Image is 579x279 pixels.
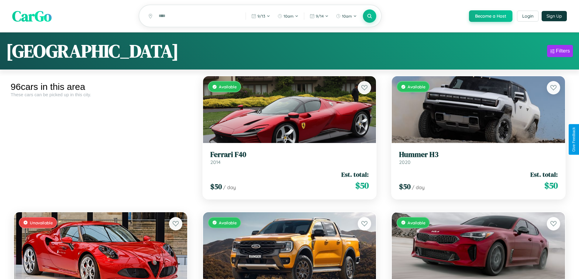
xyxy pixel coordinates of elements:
span: Available [219,84,237,89]
span: $ 50 [210,182,222,192]
button: Sign Up [542,11,567,21]
h1: [GEOGRAPHIC_DATA] [6,39,179,63]
div: These cars can be picked up in this city. [11,92,191,97]
span: / day [223,184,236,190]
span: Available [408,220,426,225]
span: 10am [342,14,352,19]
button: Login [517,11,539,22]
span: $ 50 [544,179,558,192]
button: Become a Host [469,10,512,22]
span: Available [219,220,237,225]
span: 2014 [210,159,221,165]
button: 10am [274,11,302,21]
span: $ 50 [355,179,369,192]
a: Ferrari F402014 [210,150,369,165]
span: 2020 [399,159,411,165]
span: 10am [284,14,294,19]
span: 9 / 14 [316,14,324,19]
button: 10am [333,11,360,21]
h3: Ferrari F40 [210,150,369,159]
span: Est. total: [341,170,369,179]
span: Unavailable [30,220,53,225]
span: Available [408,84,426,89]
span: / day [412,184,425,190]
button: 9/14 [307,11,332,21]
a: Hummer H32020 [399,150,558,165]
span: $ 50 [399,182,411,192]
span: Est. total: [530,170,558,179]
span: CarGo [12,6,52,26]
h3: Hummer H3 [399,150,558,159]
button: 9/13 [248,11,273,21]
div: Give Feedback [572,127,576,152]
button: Filters [547,45,573,57]
span: 9 / 13 [257,14,265,19]
div: 96 cars in this area [11,82,191,92]
div: Filters [556,48,570,54]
